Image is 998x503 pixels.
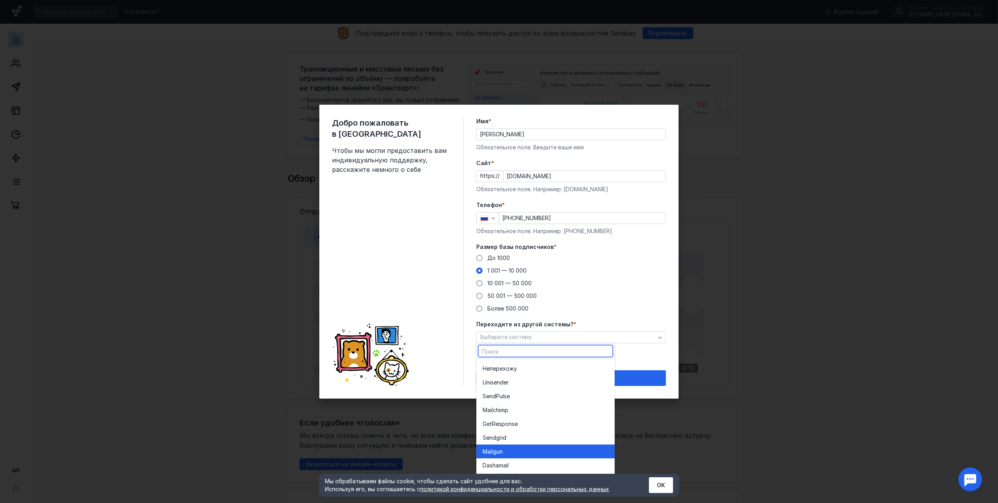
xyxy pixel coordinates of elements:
[483,461,507,469] span: Dashamai
[479,346,612,357] input: Поиск
[476,185,666,193] div: Обязательное поле. Например: [DOMAIN_NAME]
[487,420,518,428] span: etResponse
[421,486,609,492] a: политикой конфиденциальности и обработки персональных данных
[487,305,528,312] span: Более 500 000
[483,447,493,455] span: Mail
[476,375,615,389] button: Unisender
[476,320,574,328] span: Переходите из другой системы?
[476,227,666,235] div: Обязательное поле. Например: [PHONE_NUMBER]
[476,201,502,209] span: Телефон
[483,420,487,428] span: G
[483,364,490,372] span: Не
[502,433,506,441] span: id
[476,458,615,472] button: Dashamail
[476,431,615,445] button: Sendgrid
[332,117,451,139] span: Добро пожаловать в [GEOGRAPHIC_DATA]
[487,292,537,299] span: 50 001 — 500 000
[476,362,615,375] button: Неперехожу
[487,267,526,274] span: 1 001 — 10 000
[476,403,615,417] button: Mailchimp
[507,378,509,386] span: r
[483,433,502,441] span: Sendgr
[325,477,630,493] div: Мы обрабатываем файлы cookie, чтобы сделать сайт удобнее для вас. Используя его, вы соглашаетесь c
[483,378,507,386] span: Unisende
[507,461,509,469] span: l
[476,360,615,486] div: grid
[476,159,491,167] span: Cайт
[476,117,489,125] span: Имя
[480,333,532,340] span: Выберите систему
[507,392,510,400] span: e
[476,332,666,343] button: Выберите систему
[476,243,554,251] span: Размер базы подписчиков
[476,417,615,431] button: GetResponse
[483,406,505,414] span: Mailchim
[487,280,532,286] span: 10 001 — 50 000
[490,364,517,372] span: перехожу
[649,477,673,493] button: ОК
[332,146,451,174] span: Чтобы мы могли предоставить вам индивидуальную поддержку, расскажите немного о себе
[487,254,510,261] span: До 1000
[476,143,666,151] div: Обязательное поле. Введите ваше имя
[476,389,615,403] button: SendPulse
[505,406,508,414] span: p
[476,472,615,486] button: Expertsender
[483,392,507,400] span: SendPuls
[493,447,503,455] span: gun
[476,445,615,458] button: Mailgun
